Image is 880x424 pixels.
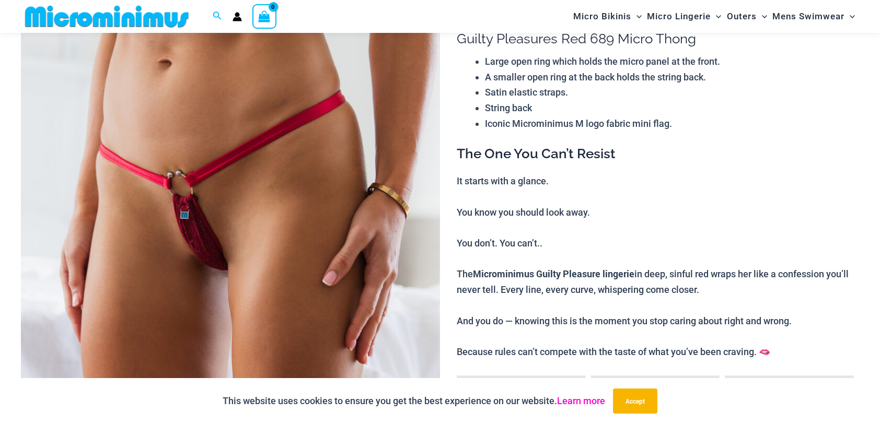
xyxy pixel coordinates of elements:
[591,375,720,402] li: small
[485,85,859,100] li: Satin elastic straps.
[569,2,859,31] nav: Site Navigation
[724,3,770,30] a: OutersMenu ToggleMenu Toggle
[457,31,859,47] h1: Guilty Pleasures Red 689 Micro Thong
[485,100,859,116] li: String back
[557,395,605,406] a: Learn more
[457,173,859,359] p: It starts with a glance. You know you should look away. You don’t. You can’t.. The in deep, sinfu...
[21,5,193,28] img: MM SHOP LOGO FLAT
[457,145,859,163] h3: The One You Can’t Resist
[573,3,631,30] span: Micro Bikinis
[631,3,642,30] span: Menu Toggle
[844,3,855,30] span: Menu Toggle
[473,267,634,280] b: Microminimus Guilty Pleasure lingerie
[252,4,276,28] a: View Shopping Cart, empty
[727,3,757,30] span: Outers
[485,116,859,132] li: Iconic Microminimus M logo fabric mini flag.
[725,375,854,402] li: medium
[223,393,605,409] p: This website uses cookies to ensure you get the best experience on our website.
[772,3,844,30] span: Mens Swimwear
[485,69,859,85] li: A smaller open ring at the back holds the string back.
[770,3,858,30] a: Mens SwimwearMenu ToggleMenu Toggle
[571,3,644,30] a: Micro BikinisMenu ToggleMenu Toggle
[757,3,767,30] span: Menu Toggle
[213,10,222,23] a: Search icon link
[485,54,859,69] li: Large open ring which holds the micro panel at the front.
[457,375,586,402] li: x-small
[711,3,721,30] span: Menu Toggle
[647,3,711,30] span: Micro Lingerie
[644,3,724,30] a: Micro LingerieMenu ToggleMenu Toggle
[233,12,242,21] a: Account icon link
[613,388,657,414] button: Accept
